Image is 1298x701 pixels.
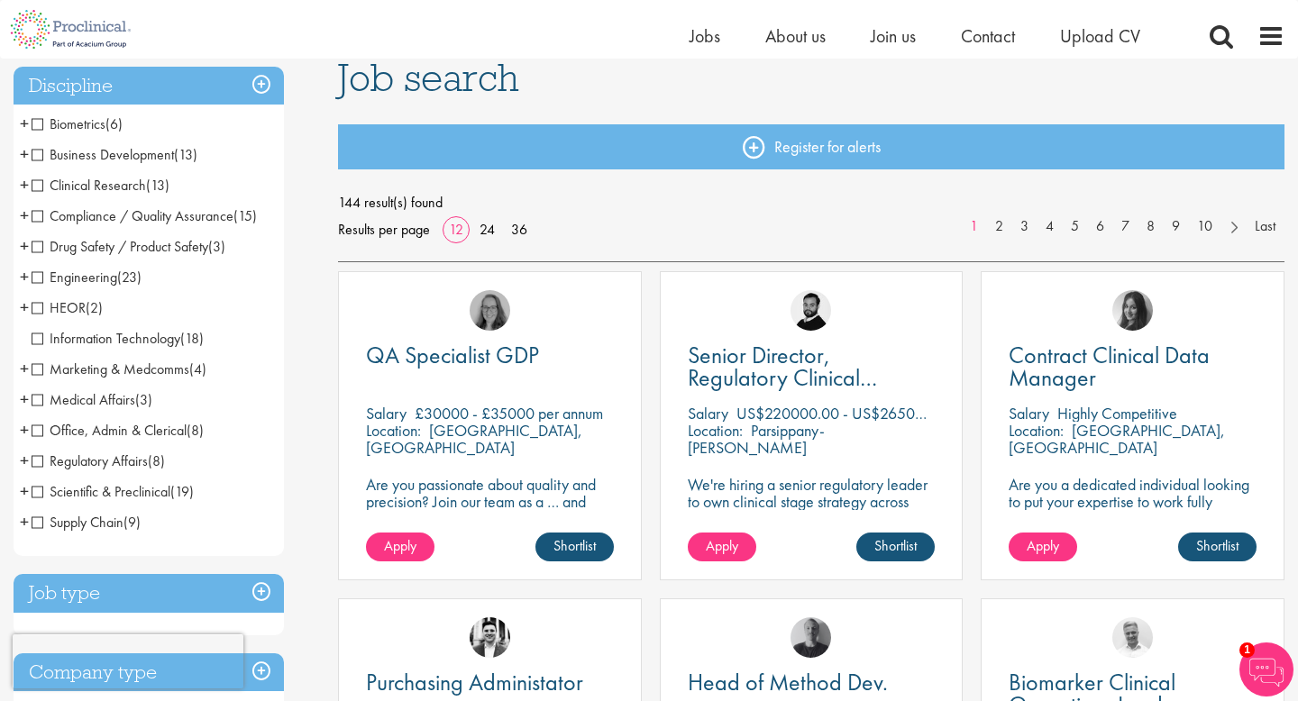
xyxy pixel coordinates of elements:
[32,329,204,348] span: Information Technology
[32,268,142,287] span: Engineering
[14,67,284,105] h3: Discipline
[961,24,1015,48] a: Contact
[765,24,826,48] a: About us
[1163,216,1189,237] a: 9
[366,671,614,694] a: Purchasing Administator
[123,513,141,532] span: (9)
[32,145,174,164] span: Business Development
[20,202,29,229] span: +
[20,294,29,321] span: +
[32,360,189,378] span: Marketing & Medcomms
[20,171,29,198] span: +
[1009,403,1049,423] span: Salary
[32,206,233,225] span: Compliance / Quality Assurance
[20,386,29,413] span: +
[32,513,123,532] span: Supply Chain
[688,671,936,694] a: Head of Method Dev.
[32,114,105,133] span: Biometrics
[1112,617,1153,658] img: Joshua Bye
[366,403,407,423] span: Salary
[871,24,916,48] a: Join us
[20,478,29,505] span: +
[470,290,510,331] img: Ingrid Aymes
[32,513,141,532] span: Supply Chain
[688,420,841,492] p: Parsippany-[PERSON_NAME][GEOGRAPHIC_DATA], [GEOGRAPHIC_DATA]
[1138,216,1164,237] a: 8
[505,220,534,239] a: 36
[1011,216,1037,237] a: 3
[233,206,257,225] span: (15)
[32,390,135,409] span: Medical Affairs
[20,141,29,168] span: +
[1057,403,1177,423] p: Highly Competitive
[366,667,583,697] span: Purchasing Administator
[189,360,206,378] span: (4)
[366,533,434,561] a: Apply
[20,447,29,474] span: +
[32,176,146,195] span: Clinical Research
[688,420,743,441] span: Location:
[1239,642,1293,696] img: Chatbot
[20,232,29,259] span: +
[146,176,169,195] span: (13)
[1027,536,1059,555] span: Apply
[366,340,539,370] span: QA Specialist GDP
[1009,476,1257,527] p: Are you a dedicated individual looking to put your expertise to work fully flexibly in a remote p...
[14,574,284,613] h3: Job type
[1112,216,1138,237] a: 7
[32,145,197,164] span: Business Development
[1178,533,1257,561] a: Shortlist
[856,533,935,561] a: Shortlist
[986,216,1012,237] a: 2
[148,451,165,470] span: (8)
[688,403,728,423] span: Salary
[690,24,720,48] a: Jobs
[20,416,29,443] span: +
[32,421,187,440] span: Office, Admin & Clerical
[1060,24,1140,48] a: Upload CV
[32,451,165,470] span: Regulatory Affairs
[366,420,421,441] span: Location:
[32,237,208,256] span: Drug Safety / Product Safety
[961,216,987,237] a: 1
[32,114,123,133] span: Biometrics
[338,53,519,102] span: Job search
[415,403,603,423] p: £30000 - £35000 per annum
[20,355,29,382] span: +
[1246,216,1284,237] a: Last
[32,237,225,256] span: Drug Safety / Product Safety
[13,634,243,688] iframe: reCAPTCHA
[338,189,1284,216] span: 144 result(s) found
[174,145,197,164] span: (13)
[32,176,169,195] span: Clinical Research
[32,482,194,501] span: Scientific & Preclinical
[688,667,888,697] span: Head of Method Dev.
[32,360,206,378] span: Marketing & Medcomms
[208,237,225,256] span: (3)
[736,403,1181,423] p: US$220000.00 - US$265000 per annum + Highly Competitive Salary
[366,344,614,367] a: QA Specialist GDP
[1112,290,1153,331] img: Heidi Hennigan
[20,508,29,535] span: +
[32,421,204,440] span: Office, Admin & Clerical
[1009,420,1064,441] span: Location:
[32,451,148,470] span: Regulatory Affairs
[706,536,738,555] span: Apply
[1009,420,1225,458] p: [GEOGRAPHIC_DATA], [GEOGRAPHIC_DATA]
[366,476,614,544] p: Are you passionate about quality and precision? Join our team as a … and help ensure top-tier sta...
[1009,340,1210,393] span: Contract Clinical Data Manager
[791,617,831,658] img: Felix Zimmer
[384,536,416,555] span: Apply
[443,220,470,239] a: 12
[688,340,877,415] span: Senior Director, Regulatory Clinical Strategy
[1037,216,1063,237] a: 4
[20,263,29,290] span: +
[791,290,831,331] img: Nick Walker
